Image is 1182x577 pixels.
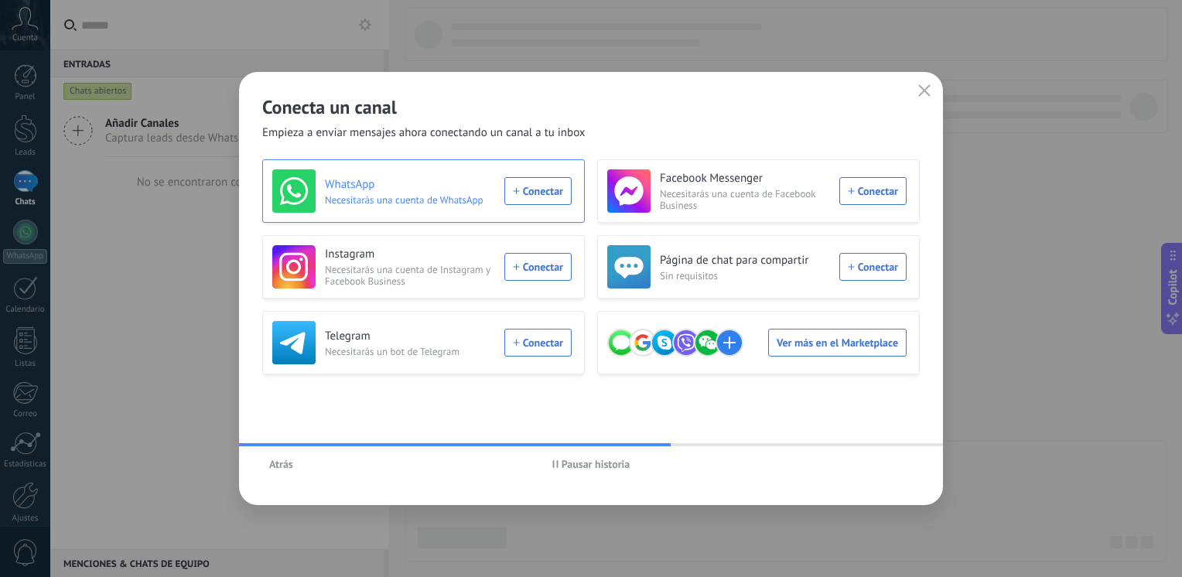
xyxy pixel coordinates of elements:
[325,329,495,344] h3: Telegram
[660,270,830,282] span: Sin requisitos
[660,188,830,211] span: Necesitarás una cuenta de Facebook Business
[262,452,300,476] button: Atrás
[660,253,830,268] h3: Página de chat para compartir
[545,452,637,476] button: Pausar historia
[262,125,586,141] span: Empieza a enviar mensajes ahora conectando un canal a tu inbox
[325,177,495,193] h3: WhatsApp
[325,247,495,262] h3: Instagram
[660,171,830,186] h3: Facebook Messenger
[325,264,495,287] span: Necesitarás una cuenta de Instagram y Facebook Business
[325,346,495,357] span: Necesitarás un bot de Telegram
[269,459,293,469] span: Atrás
[325,194,495,206] span: Necesitarás una cuenta de WhatsApp
[562,459,630,469] span: Pausar historia
[262,95,920,119] h2: Conecta un canal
